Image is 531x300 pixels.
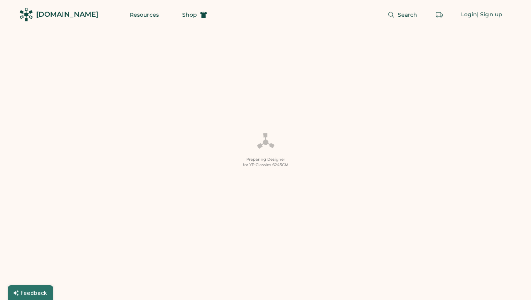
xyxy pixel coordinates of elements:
span: Shop [182,12,197,17]
img: Platens-Black-Loader-Spin-rich%20black.webp [256,132,275,152]
button: Shop [173,7,216,23]
button: Resources [120,7,168,23]
div: [DOMAIN_NAME] [36,10,98,19]
div: | Sign up [477,11,502,19]
iframe: Front Chat [494,265,528,298]
div: Preparing Designer for YP Classics 6245CM [243,157,289,168]
div: Login [461,11,477,19]
img: Rendered Logo - Screens [19,8,33,21]
button: Search [378,7,427,23]
span: Search [398,12,418,17]
button: Retrieve an order [432,7,447,23]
